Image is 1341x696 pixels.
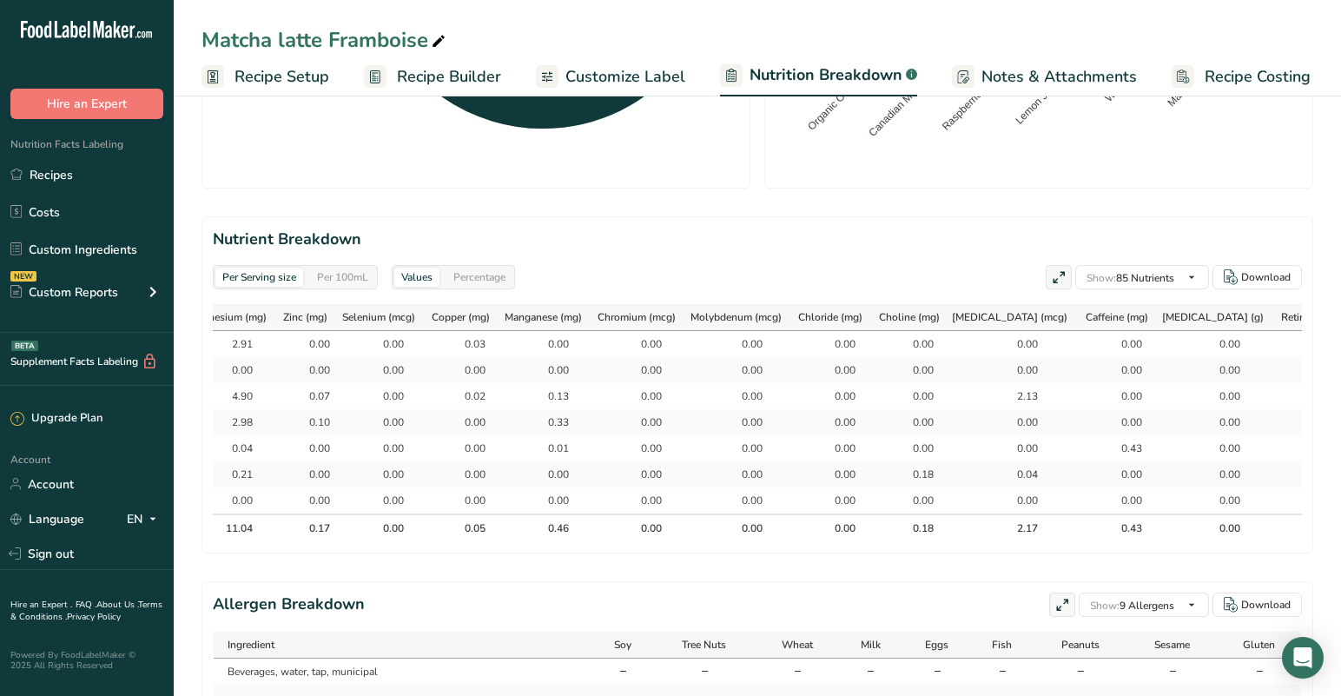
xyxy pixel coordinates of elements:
div: 2.98 [209,414,253,430]
button: Download [1212,265,1302,289]
span: Ingredient [228,637,274,653]
div: 0.00 [1197,467,1240,482]
div: 0.00 [812,520,855,536]
span: Copper (mg) [432,309,490,325]
div: 0.00 [287,362,330,378]
div: 0.02 [442,388,486,404]
tspan: Canadian Map... [867,76,929,139]
span: Recipe Builder [397,65,501,89]
td: Beverages, water, tap, municipal [214,659,594,685]
div: 0.00 [360,520,404,536]
div: 0.00 [812,362,855,378]
span: Selenium (mcg) [342,309,415,325]
a: Terms & Conditions . [10,599,162,623]
div: 0.33 [525,414,569,430]
div: 0.00 [812,414,855,430]
a: Nutrition Breakdown [720,56,917,97]
span: [MEDICAL_DATA] (g) [1162,309,1264,325]
div: 0.00 [1197,414,1240,430]
div: 0.00 [1295,336,1338,352]
div: 0.46 [525,520,569,536]
span: Chloride (mg) [798,309,862,325]
div: 0.00 [618,414,662,430]
div: Per 100mL [310,268,375,287]
div: 0.00 [1197,388,1240,404]
div: 0.00 [618,467,662,482]
div: 0.00 [719,441,763,456]
div: 0.00 [1295,493,1338,508]
div: 0.00 [1295,414,1338,430]
tspan: Organic Oat ... [805,76,862,133]
div: 0.00 [525,362,569,378]
div: 0.00 [890,493,934,508]
span: Caffeine (mg) [1086,309,1148,325]
a: Customize Label [536,57,685,96]
div: 0.21 [209,467,253,482]
span: Fish [992,637,1012,653]
div: 0.00 [719,414,763,430]
span: Choline (mg) [879,309,940,325]
div: NEW [10,271,36,282]
h2: Nutrient Breakdown [213,228,1302,251]
div: 2.13 [994,388,1038,404]
div: 0.04 [994,467,1038,482]
div: 0.00 [525,467,569,482]
div: 0.00 [812,493,855,508]
div: 0.43 [1099,520,1142,536]
button: Show:85 Nutrients [1075,265,1209,289]
div: 0.00 [287,467,330,482]
div: 0.01 [525,441,569,456]
span: Notes & Attachments [981,65,1137,89]
div: 2.91 [209,336,253,352]
a: Recipe Costing [1172,57,1311,96]
div: 0.00 [618,388,662,404]
div: 0.13 [525,388,569,404]
div: 0.00 [1197,493,1240,508]
div: 4.90 [209,388,253,404]
div: 0.00 [618,520,662,536]
span: Recipe Costing [1205,65,1311,89]
span: Wheat [782,637,813,653]
div: 0.43 [1099,441,1142,456]
div: 0.00 [719,388,763,404]
span: Recipe Setup [235,65,329,89]
tspan: Raspberries,... [940,76,996,133]
a: Privacy Policy [67,611,121,623]
div: 0.00 [1099,467,1142,482]
span: Milk [861,637,881,653]
span: Customize Label [565,65,685,89]
div: 0.00 [994,362,1038,378]
div: 0.00 [812,441,855,456]
div: 0.00 [360,362,404,378]
tspan: Lemon Juice [1013,76,1063,126]
div: 0.00 [525,336,569,352]
div: 0.00 [812,388,855,404]
a: Language [10,504,84,534]
div: 0.00 [618,336,662,352]
div: 0.07 [287,388,330,404]
div: 11.04 [209,520,253,536]
div: 0.00 [525,493,569,508]
div: 0.05 [442,520,486,536]
div: Percentage [446,268,512,287]
div: BETA [11,341,38,351]
span: Chromium (mcg) [598,309,676,325]
button: Show:9 Allergens [1079,593,1209,617]
span: Nutrition Breakdown [750,63,902,87]
div: 0.00 [360,467,404,482]
div: Custom Reports [10,283,118,302]
span: Zinc (mg) [283,309,327,325]
div: 0.00 [719,520,763,536]
div: 0.00 [360,414,404,430]
div: 0.00 [1099,336,1142,352]
span: Manganese (mg) [505,309,582,325]
div: Values [394,268,439,287]
div: 0.10 [287,414,330,430]
div: 0.00 [287,493,330,508]
span: Soy [614,637,631,653]
div: 0.00 [994,414,1038,430]
span: Tree Nuts [682,637,726,653]
div: 0.04 [209,441,253,456]
div: 0.00 [812,467,855,482]
div: 0.00 [442,441,486,456]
